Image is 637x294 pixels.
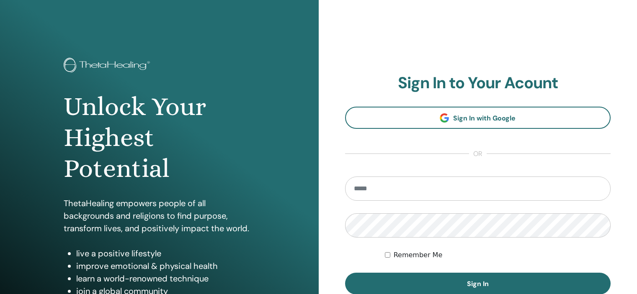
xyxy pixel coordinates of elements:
[76,272,255,285] li: learn a world-renowned technique
[76,260,255,272] li: improve emotional & physical health
[64,197,255,235] p: ThetaHealing empowers people of all backgrounds and religions to find purpose, transform lives, a...
[453,114,516,123] span: Sign In with Google
[385,250,611,260] div: Keep me authenticated indefinitely or until I manually logout
[394,250,443,260] label: Remember Me
[64,91,255,184] h1: Unlock Your Highest Potential
[345,107,611,129] a: Sign In with Google
[76,247,255,260] li: live a positive lifestyle
[345,74,611,93] h2: Sign In to Your Acount
[469,149,487,159] span: or
[467,279,489,288] span: Sign In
